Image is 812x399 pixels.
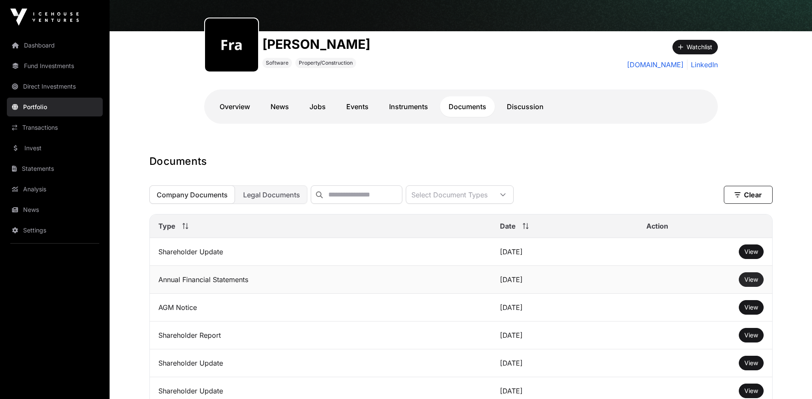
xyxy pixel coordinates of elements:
a: Invest [7,139,103,158]
img: Icehouse Ventures Logo [10,9,79,26]
span: View [744,276,758,283]
a: Discussion [498,96,552,117]
a: View [744,331,758,339]
h1: [PERSON_NAME] [262,36,370,52]
a: Events [338,96,377,117]
span: Company Documents [157,191,228,199]
a: Direct Investments [7,77,103,96]
a: Jobs [301,96,334,117]
span: View [744,387,758,394]
button: View [739,384,764,398]
a: Overview [211,96,259,117]
div: Select Document Types [406,186,493,203]
a: News [7,200,103,219]
iframe: Chat Widget [769,358,812,399]
span: Software [266,60,289,66]
a: News [262,96,297,117]
span: Legal Documents [243,191,300,199]
span: Type [158,221,175,231]
a: View [744,359,758,367]
button: Company Documents [149,185,235,204]
a: [DOMAIN_NAME] [627,60,684,70]
button: View [739,356,764,370]
button: Watchlist [672,40,718,54]
a: View [744,275,758,284]
button: Legal Documents [236,185,307,204]
button: View [739,300,764,315]
td: [DATE] [491,266,638,294]
a: LinkedIn [687,60,718,70]
button: View [739,244,764,259]
a: Fund Investments [7,57,103,75]
td: [DATE] [491,238,638,266]
td: AGM Notice [150,294,492,322]
a: View [744,303,758,312]
button: View [739,328,764,342]
span: Property/Construction [299,60,353,66]
td: [DATE] [491,349,638,377]
a: Settings [7,221,103,240]
img: frankie306.png [208,22,255,68]
h1: Documents [149,155,773,168]
a: Analysis [7,180,103,199]
span: View [744,359,758,366]
td: Shareholder Update [150,238,492,266]
td: Shareholder Report [150,322,492,349]
button: View [739,272,764,287]
a: Transactions [7,118,103,137]
a: View [744,247,758,256]
span: Date [500,221,516,231]
a: Portfolio [7,98,103,116]
span: View [744,304,758,311]
a: View [744,387,758,395]
td: Shareholder Update [150,349,492,377]
button: Clear [724,186,773,204]
a: Statements [7,159,103,178]
td: Annual Financial Statements [150,266,492,294]
a: Instruments [381,96,437,117]
a: Dashboard [7,36,103,55]
nav: Tabs [211,96,711,117]
span: Action [646,221,668,231]
td: [DATE] [491,294,638,322]
td: [DATE] [491,322,638,349]
span: View [744,248,758,255]
a: Documents [440,96,495,117]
